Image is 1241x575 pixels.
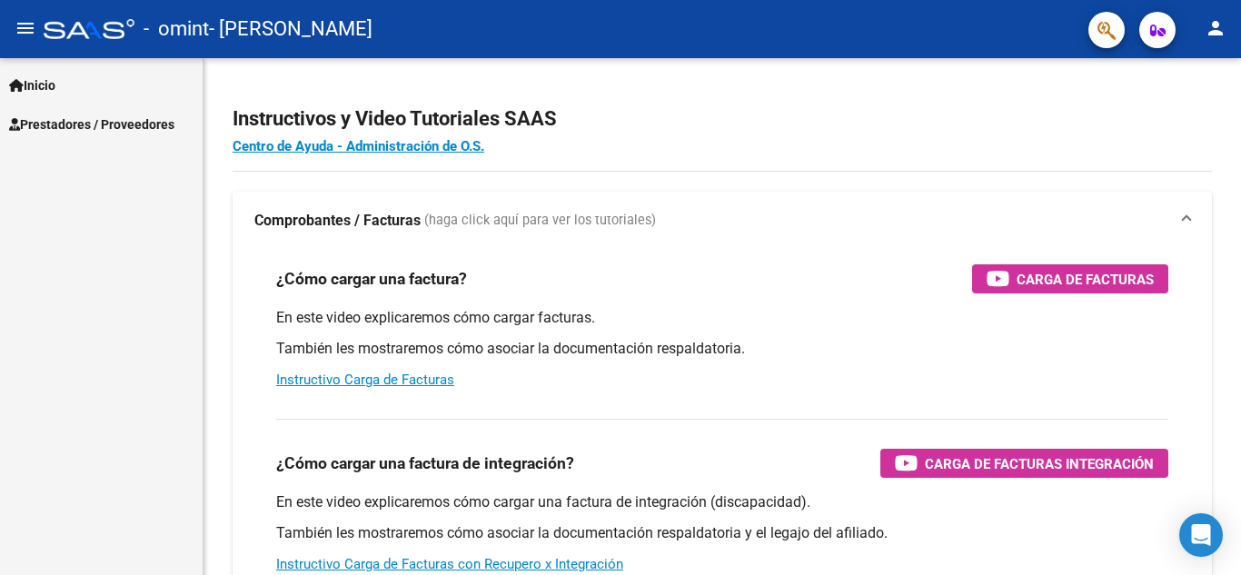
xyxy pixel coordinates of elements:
[233,192,1212,250] mat-expansion-panel-header: Comprobantes / Facturas (haga click aquí para ver los tutoriales)
[1205,17,1226,39] mat-icon: person
[276,492,1168,512] p: En este video explicaremos cómo cargar una factura de integración (discapacidad).
[276,339,1168,359] p: También les mostraremos cómo asociar la documentación respaldatoria.
[9,75,55,95] span: Inicio
[254,211,421,231] strong: Comprobantes / Facturas
[233,138,484,154] a: Centro de Ayuda - Administración de O.S.
[1179,513,1223,557] div: Open Intercom Messenger
[276,308,1168,328] p: En este video explicaremos cómo cargar facturas.
[1017,268,1154,291] span: Carga de Facturas
[424,211,656,231] span: (haga click aquí para ver los tutoriales)
[144,9,209,49] span: - omint
[972,264,1168,293] button: Carga de Facturas
[925,452,1154,475] span: Carga de Facturas Integración
[276,556,623,572] a: Instructivo Carga de Facturas con Recupero x Integración
[880,449,1168,478] button: Carga de Facturas Integración
[9,114,174,134] span: Prestadores / Proveedores
[209,9,372,49] span: - [PERSON_NAME]
[276,372,454,388] a: Instructivo Carga de Facturas
[233,102,1212,136] h2: Instructivos y Video Tutoriales SAAS
[276,451,574,476] h3: ¿Cómo cargar una factura de integración?
[15,17,36,39] mat-icon: menu
[276,523,1168,543] p: También les mostraremos cómo asociar la documentación respaldatoria y el legajo del afiliado.
[276,266,467,292] h3: ¿Cómo cargar una factura?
